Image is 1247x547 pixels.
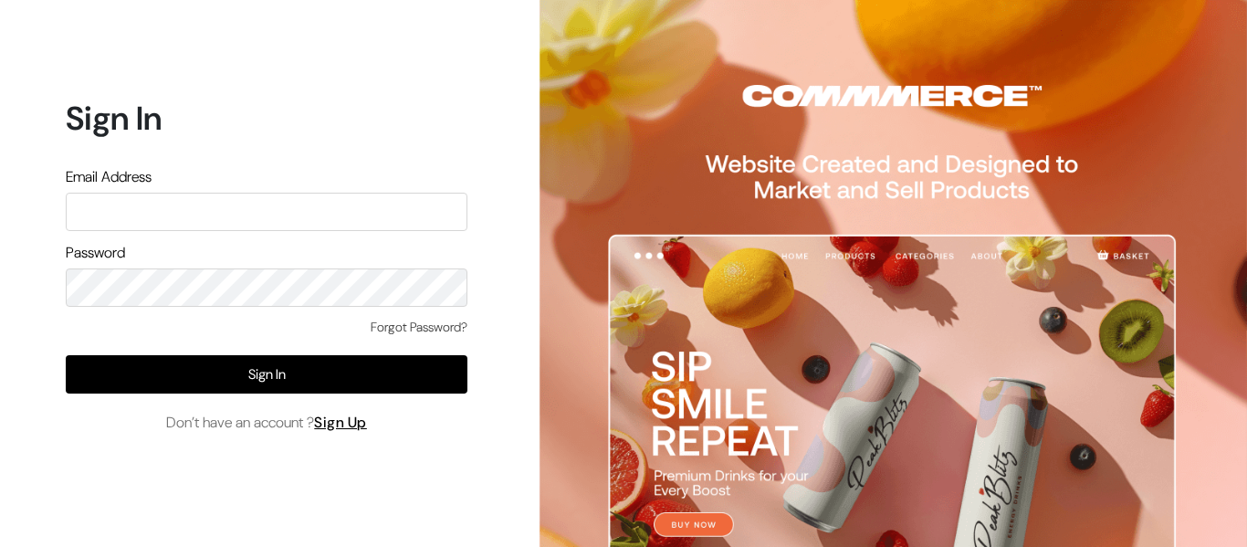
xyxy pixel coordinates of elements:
[66,99,467,138] h1: Sign In
[371,318,467,337] a: Forgot Password?
[166,412,367,434] span: Don’t have an account ?
[314,413,367,432] a: Sign Up
[66,355,467,394] button: Sign In
[66,166,152,188] label: Email Address
[66,242,125,264] label: Password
